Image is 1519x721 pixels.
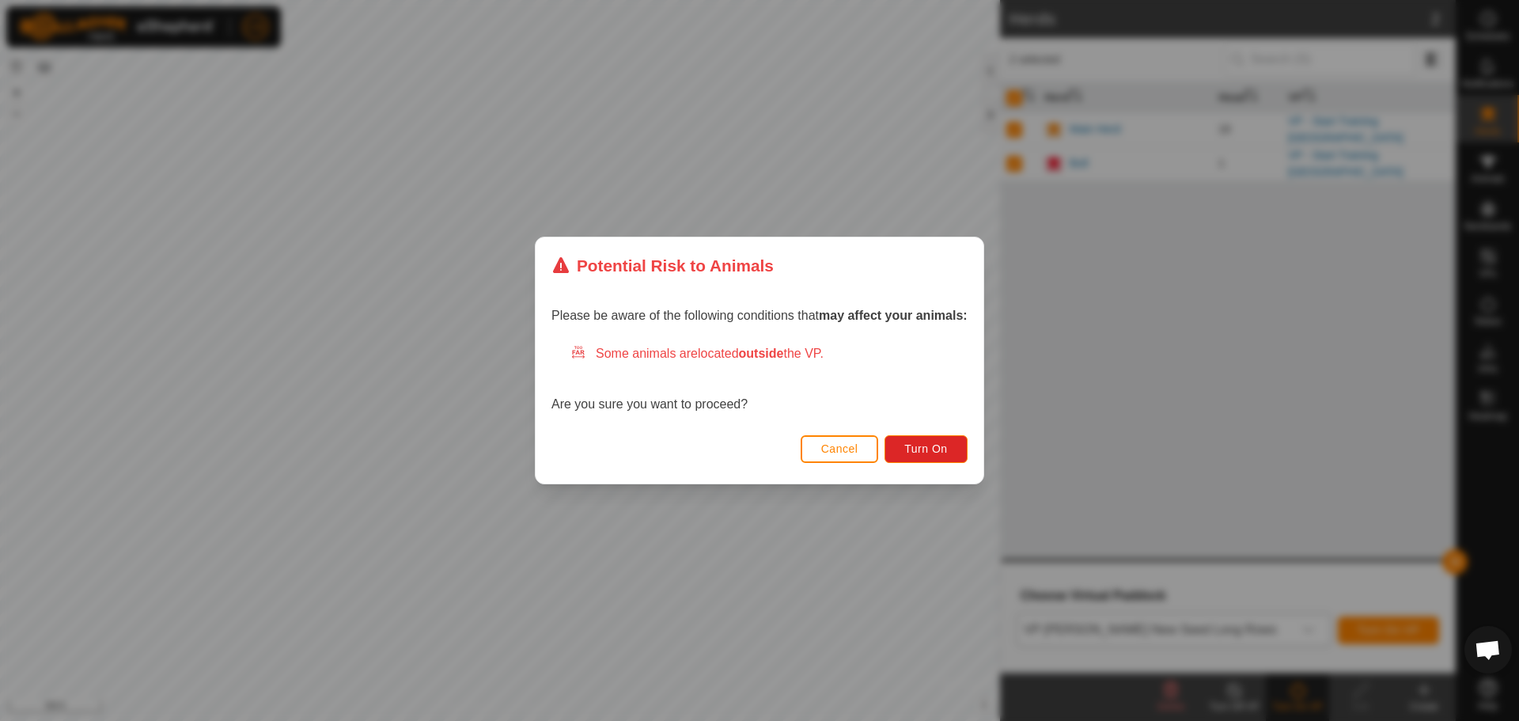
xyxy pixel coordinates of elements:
div: Potential Risk to Animals [551,253,774,278]
div: Open chat [1464,626,1512,674]
div: Some animals are [570,344,968,363]
strong: may affect your animals: [819,309,968,322]
span: located the VP. [698,347,824,360]
span: Cancel [821,442,858,455]
button: Turn On [885,435,968,463]
strong: outside [739,347,784,360]
div: Are you sure you want to proceed? [551,344,968,414]
button: Cancel [801,435,879,463]
span: Please be aware of the following conditions that [551,309,968,322]
span: Turn On [905,442,948,455]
